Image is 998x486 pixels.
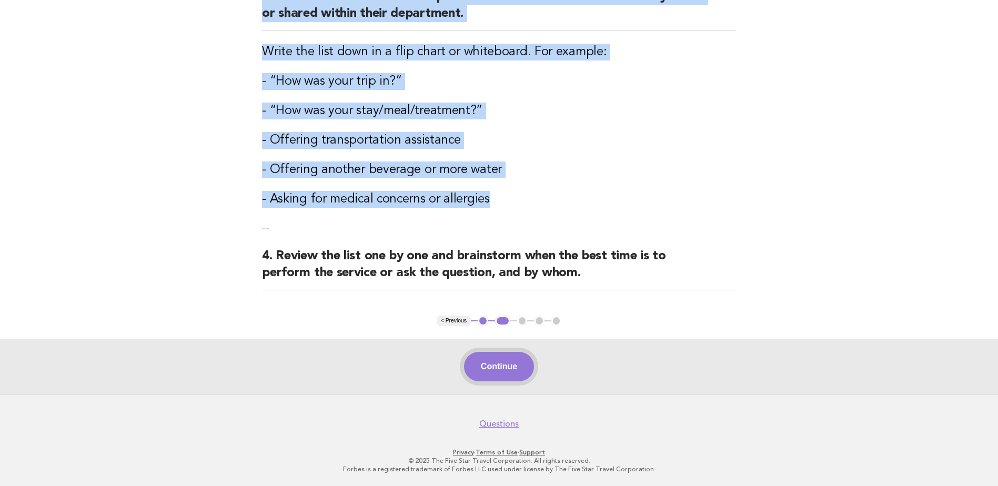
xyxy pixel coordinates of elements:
[478,316,488,326] button: 1
[262,248,736,290] h2: 4. Review the list one by one and brainstorm when the best time is to perform the service or ask ...
[177,465,821,473] p: Forbes is a registered trademark of Forbes LLC used under license by The Five Star Travel Corpora...
[476,449,518,456] a: Terms of Use
[453,449,474,456] a: Privacy
[262,132,736,149] h3: - Offering transportation assistance
[177,457,821,465] p: © 2025 The Five Star Travel Corporation. All rights reserved.
[262,103,736,119] h3: - “How was your stay/meal/treatment?”
[262,73,736,90] h3: - “How was your trip in?”
[262,191,736,208] h3: - Asking for medical concerns or allergies
[262,220,736,235] p: --
[519,449,545,456] a: Support
[262,161,736,178] h3: - Offering another beverage or more water
[437,316,471,326] button: < Previous
[177,448,821,457] p: · ·
[479,419,519,429] a: Questions
[262,44,736,60] h3: Write the list down in a flip chart or whiteboard. For example:
[495,316,510,326] button: 2
[464,352,534,381] button: Continue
